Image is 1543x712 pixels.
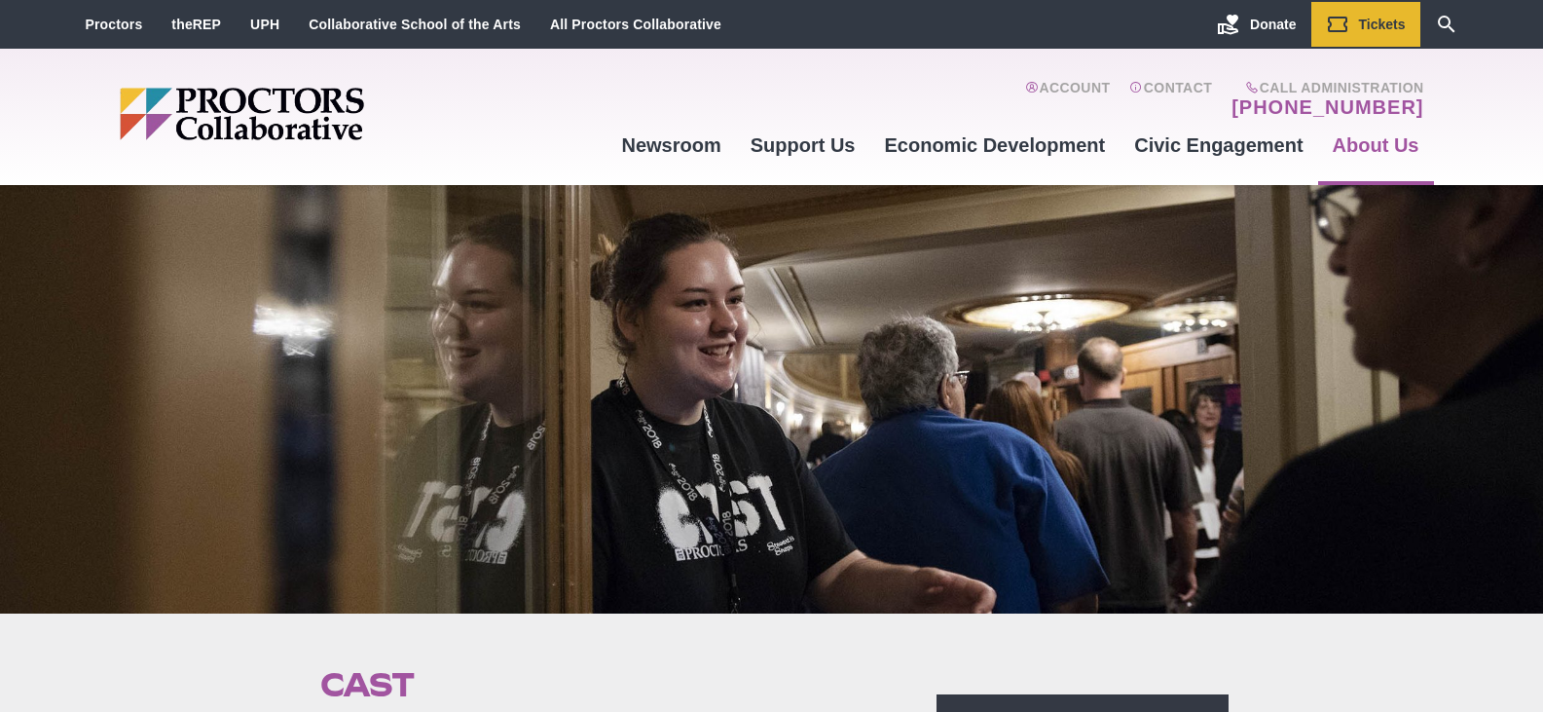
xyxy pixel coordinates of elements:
span: Tickets [1359,17,1406,32]
span: Donate [1250,17,1296,32]
a: Economic Development [870,119,1121,171]
a: Tickets [1311,2,1420,47]
a: UPH [250,17,279,32]
a: Account [1025,80,1110,119]
span: Call Administration [1226,80,1423,95]
a: Search [1420,2,1473,47]
h1: CAST [320,666,893,703]
img: Proctors logo [120,88,514,140]
a: [PHONE_NUMBER] [1231,95,1423,119]
a: Support Us [736,119,870,171]
a: Civic Engagement [1120,119,1317,171]
a: All Proctors Collaborative [550,17,721,32]
a: Donate [1202,2,1310,47]
a: Newsroom [606,119,735,171]
a: Proctors [86,17,143,32]
a: theREP [171,17,221,32]
a: Collaborative School of the Arts [309,17,521,32]
a: About Us [1318,119,1434,171]
a: Contact [1129,80,1212,119]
